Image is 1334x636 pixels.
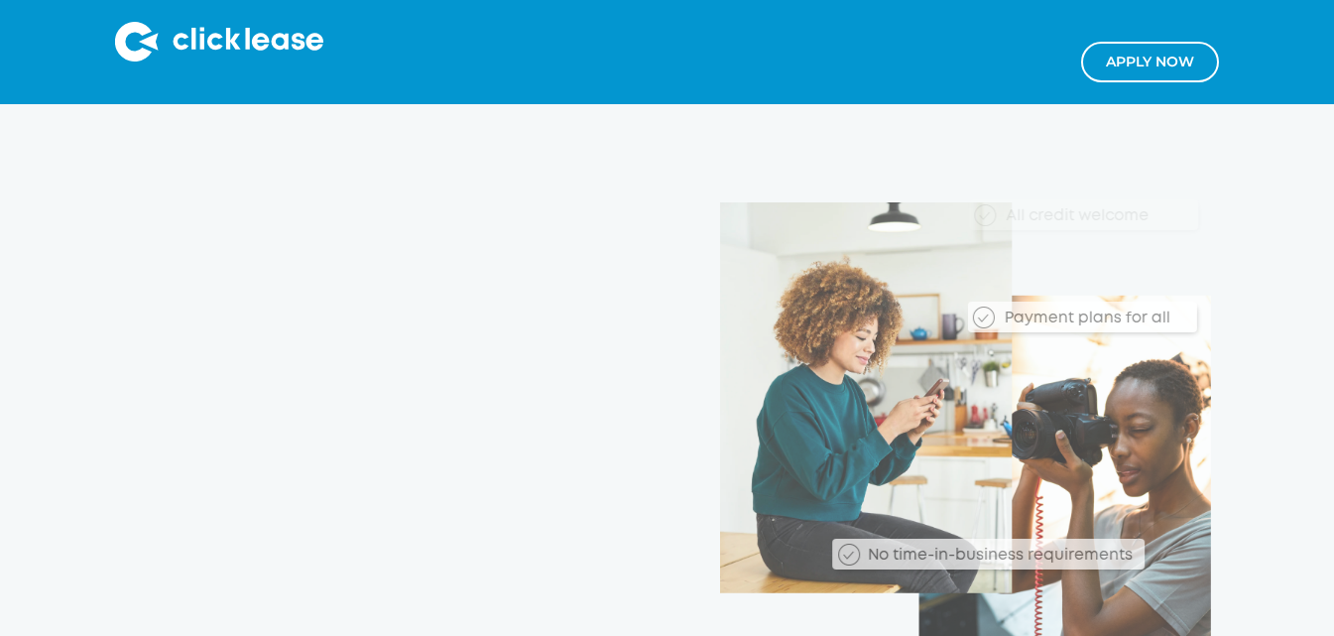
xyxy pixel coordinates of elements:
img: Checkmark_callout [973,306,995,327]
div: No time-in-business requirements [859,545,1146,567]
a: Apply NOw [1081,42,1219,82]
div: Payment plans for all [995,308,1197,329]
img: Clicklease logo [115,22,323,62]
img: Checkmark_callout [974,203,996,225]
div: All credit welcome [997,205,1199,227]
img: Checkmark_callout [839,543,861,565]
